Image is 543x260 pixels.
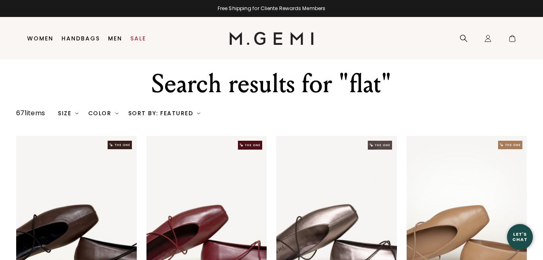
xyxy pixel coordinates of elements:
a: Women [27,35,53,42]
div: Color [88,110,119,116]
a: Sale [130,35,146,42]
div: 671 items [16,108,45,118]
img: M.Gemi [229,32,314,45]
img: The One tag [498,141,522,149]
img: chevron-down.svg [75,112,78,115]
div: Let's Chat [507,232,533,242]
div: Size [58,110,78,116]
a: Men [108,35,122,42]
a: Handbags [62,35,100,42]
img: The One tag [108,141,132,149]
img: chevron-down.svg [115,112,119,115]
div: Search results for "flat" [121,70,422,99]
img: chevron-down.svg [197,112,200,115]
div: Sort By: Featured [128,110,200,116]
